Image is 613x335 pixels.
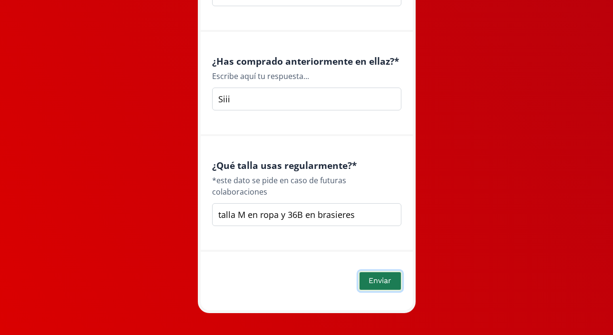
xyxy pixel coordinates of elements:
div: Escribe aquí tu respuesta... [212,70,401,82]
input: Type your answer here... [212,203,401,226]
button: Enviar [358,271,402,291]
h4: ¿Qué talla usas regularmente? * [212,160,401,171]
h4: ¿Has comprado anteriormente en ellaz? * [212,56,401,67]
div: *este dato se pide en caso de futuras colaboraciones [212,175,401,197]
input: Type your answer here... [212,88,401,110]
